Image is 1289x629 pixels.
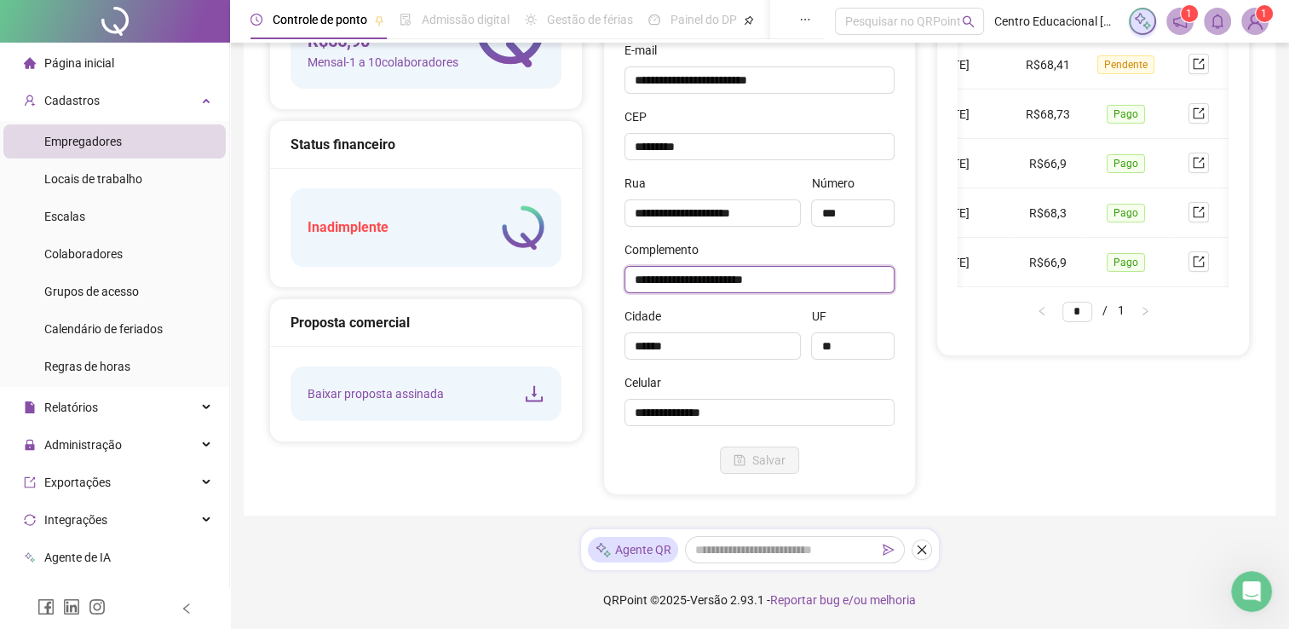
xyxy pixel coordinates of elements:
[690,593,728,607] span: Versão
[400,14,411,26] span: file-done
[1210,14,1225,29] span: bell
[1102,303,1108,317] span: /
[24,57,36,69] span: home
[250,14,262,26] span: clock-circle
[1107,105,1145,124] span: Pago
[1186,8,1192,20] span: 1
[1193,107,1205,119] span: export
[921,89,1012,139] td: [DATE]
[1193,157,1205,169] span: export
[1062,301,1125,321] li: 1/1
[962,15,975,28] span: search
[624,240,710,259] label: Complemento
[1231,571,1272,612] iframe: Intercom live chat
[994,12,1119,31] span: Centro Educacional [GEOGRAPHIC_DATA]
[1097,55,1154,74] span: Pendente
[89,598,106,615] span: instagram
[624,373,672,392] label: Celular
[44,210,85,223] span: Escalas
[291,134,561,155] div: Status financeiro
[1193,256,1205,268] span: export
[24,401,36,413] span: file
[273,13,367,26] span: Controle de ponto
[1193,58,1205,70] span: export
[291,312,561,333] div: Proposta comercial
[770,593,916,607] span: Reportar bug e/ou melhoria
[44,551,111,564] span: Agente de IA
[1028,301,1056,321] li: Página anterior
[37,598,55,615] span: facebook
[24,95,36,107] span: user-add
[1261,8,1267,20] span: 1
[799,14,811,26] span: ellipsis
[44,476,111,489] span: Exportações
[44,172,142,186] span: Locais de trabalho
[63,598,80,615] span: linkedin
[1242,9,1268,34] img: 80503
[308,384,444,403] span: Baixar proposta assinada
[24,514,36,526] span: sync
[547,13,633,26] span: Gestão de férias
[374,15,384,26] span: pushpin
[1012,188,1084,238] td: R$68,3
[921,188,1012,238] td: [DATE]
[1193,206,1205,218] span: export
[1133,12,1152,31] img: sparkle-icon.fc2bf0ac1784a2077858766a79e2daf3.svg
[1012,89,1084,139] td: R$68,73
[24,476,36,488] span: export
[624,41,668,60] label: E-mail
[1028,301,1056,321] button: left
[769,14,781,26] span: book
[595,541,612,559] img: sparkle-icon.fc2bf0ac1784a2077858766a79e2daf3.svg
[648,14,660,26] span: dashboard
[44,513,107,527] span: Integrações
[502,205,544,250] img: logo-atual-colorida-simples.ef1a4d5a9bda94f4ab63.png
[181,603,193,615] span: left
[921,238,1012,287] td: [DATE]
[624,107,658,126] label: CEP
[525,14,537,26] span: sun
[44,285,139,298] span: Grupos de acesso
[44,94,100,107] span: Cadastros
[1012,139,1084,188] td: R$66,9
[1107,204,1145,222] span: Pago
[916,544,928,556] span: close
[1012,238,1084,287] td: R$66,9
[811,174,865,193] label: Número
[1256,5,1273,22] sup: Atualize o seu contato no menu Meus Dados
[624,307,672,326] label: Cidade
[44,401,98,414] span: Relatórios
[883,544,895,556] span: send
[1107,253,1145,272] span: Pago
[44,322,163,336] span: Calendário de feriados
[1131,301,1159,321] li: Próxima página
[422,13,509,26] span: Admissão digital
[624,174,657,193] label: Rua
[1037,306,1047,316] span: left
[44,56,114,70] span: Página inicial
[811,307,837,326] label: UF
[308,53,458,72] span: Mensal - 1 a 10 colaboradores
[720,447,799,474] button: Salvar
[44,438,122,452] span: Administração
[588,537,678,563] div: Agente QR
[1172,14,1188,29] span: notification
[1131,301,1159,321] button: right
[1107,154,1145,173] span: Pago
[524,384,544,404] span: download
[44,135,122,148] span: Empregadores
[921,40,1012,89] td: [DATE]
[744,15,754,26] span: pushpin
[308,217,388,238] h5: Inadimplente
[921,139,1012,188] td: [DATE]
[44,360,130,373] span: Regras de horas
[1181,5,1198,22] sup: 1
[1012,40,1084,89] td: R$68,41
[44,247,123,261] span: Colaboradores
[670,13,737,26] span: Painel do DP
[1140,306,1150,316] span: right
[24,439,36,451] span: lock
